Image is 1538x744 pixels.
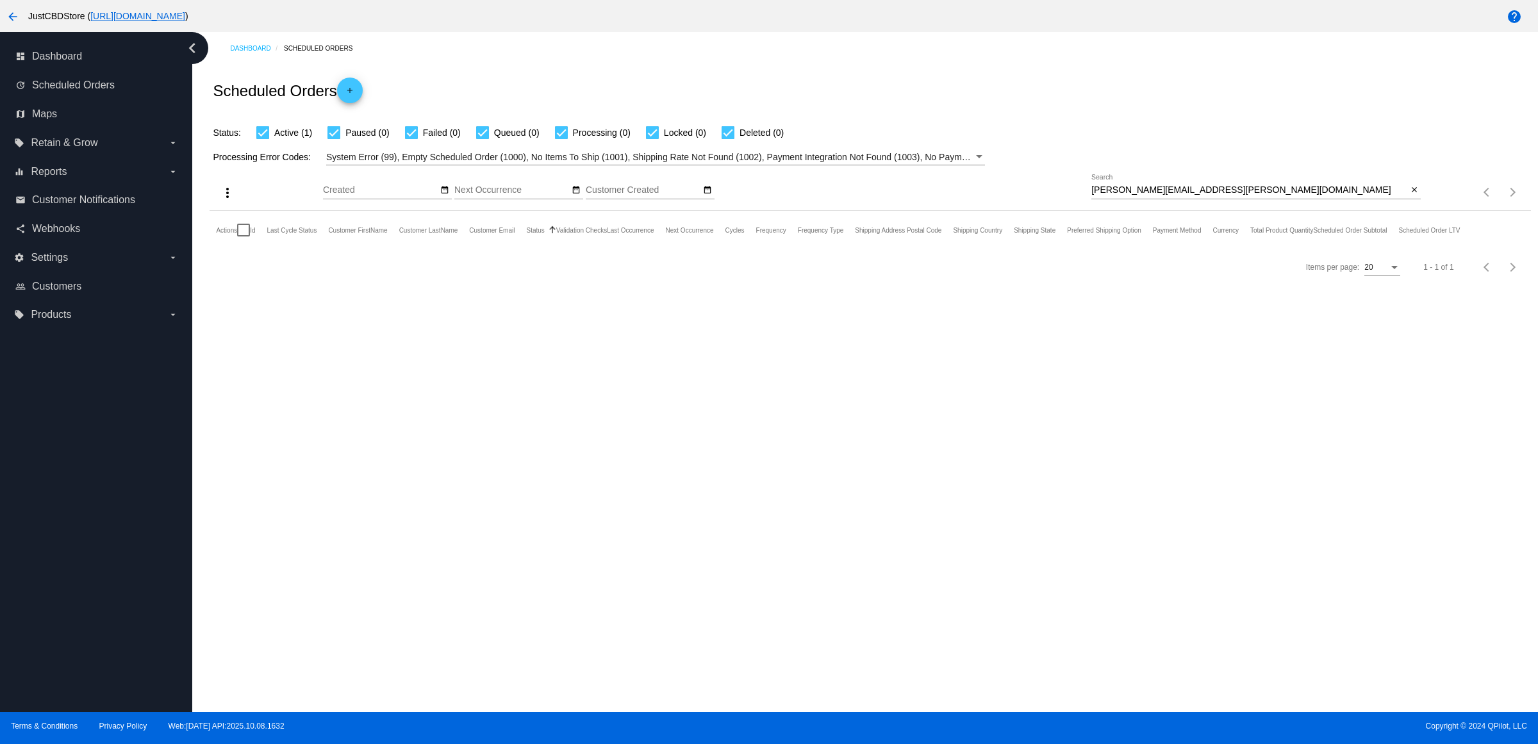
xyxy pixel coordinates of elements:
[454,185,570,195] input: Next Occurrence
[1475,179,1500,205] button: Previous page
[90,11,185,21] a: [URL][DOMAIN_NAME]
[169,722,285,731] a: Web:[DATE] API:2025.10.08.1632
[182,38,203,58] i: chevron_left
[1091,185,1407,195] input: Search
[1500,179,1526,205] button: Next page
[1250,211,1313,249] mat-header-cell: Total Product Quantity
[740,125,784,140] span: Deleted (0)
[1212,226,1239,234] button: Change sorting for CurrencyIso
[32,51,82,62] span: Dashboard
[1153,226,1202,234] button: Change sorting for PaymentMethod.Type
[32,108,57,120] span: Maps
[250,226,255,234] button: Change sorting for Id
[168,167,178,177] i: arrow_drop_down
[31,309,71,320] span: Products
[494,125,540,140] span: Queued (0)
[220,185,235,201] mat-icon: more_vert
[213,78,362,103] h2: Scheduled Orders
[423,125,461,140] span: Failed (0)
[213,152,311,162] span: Processing Error Codes:
[572,185,581,195] mat-icon: date_range
[32,79,115,91] span: Scheduled Orders
[328,226,387,234] button: Change sorting for CustomerFirstName
[168,138,178,148] i: arrow_drop_down
[11,722,78,731] a: Terms & Conditions
[953,226,1002,234] button: Change sorting for ShippingCountry
[15,281,26,292] i: people_outline
[1306,263,1359,272] div: Items per page:
[15,75,178,95] a: update Scheduled Orders
[168,310,178,320] i: arrow_drop_down
[168,252,178,263] i: arrow_drop_down
[469,226,515,234] button: Change sorting for CustomerEmail
[573,125,631,140] span: Processing (0)
[326,149,985,165] mat-select: Filter by Processing Error Codes
[1364,263,1400,272] mat-select: Items per page:
[586,185,701,195] input: Customer Created
[15,80,26,90] i: update
[216,211,237,249] mat-header-cell: Actions
[1410,185,1419,195] mat-icon: close
[1313,226,1387,234] button: Change sorting for Subtotal
[32,281,81,292] span: Customers
[15,51,26,62] i: dashboard
[1423,263,1453,272] div: 1 - 1 of 1
[15,224,26,234] i: share
[274,125,312,140] span: Active (1)
[15,190,178,210] a: email Customer Notifications
[342,86,358,101] mat-icon: add
[725,226,745,234] button: Change sorting for Cycles
[15,219,178,239] a: share Webhooks
[1014,226,1055,234] button: Change sorting for ShippingState
[756,226,786,234] button: Change sorting for Frequency
[1500,254,1526,280] button: Next page
[15,195,26,205] i: email
[323,185,438,195] input: Created
[15,46,178,67] a: dashboard Dashboard
[556,211,607,249] mat-header-cell: Validation Checks
[607,226,654,234] button: Change sorting for LastOccurrenceUtc
[666,226,714,234] button: Change sorting for NextOccurrenceUtc
[32,223,80,235] span: Webhooks
[440,185,449,195] mat-icon: date_range
[1364,263,1373,272] span: 20
[399,226,458,234] button: Change sorting for CustomerLastName
[15,109,26,119] i: map
[780,722,1527,731] span: Copyright © 2024 QPilot, LLC
[15,104,178,124] a: map Maps
[526,226,544,234] button: Change sorting for Status
[14,310,24,320] i: local_offer
[31,252,68,263] span: Settings
[664,125,706,140] span: Locked (0)
[31,166,67,178] span: Reports
[15,276,178,297] a: people_outline Customers
[14,138,24,148] i: local_offer
[798,226,844,234] button: Change sorting for FrequencyType
[99,722,147,731] a: Privacy Policy
[855,226,941,234] button: Change sorting for ShippingPostcode
[1407,184,1421,197] button: Clear
[31,137,97,149] span: Retain & Grow
[284,38,364,58] a: Scheduled Orders
[345,125,389,140] span: Paused (0)
[5,9,21,24] mat-icon: arrow_back
[1399,226,1460,234] button: Change sorting for LifetimeValue
[703,185,712,195] mat-icon: date_range
[1475,254,1500,280] button: Previous page
[267,226,317,234] button: Change sorting for LastProcessingCycleId
[1507,9,1522,24] mat-icon: help
[14,252,24,263] i: settings
[1067,226,1141,234] button: Change sorting for PreferredShippingOption
[213,128,241,138] span: Status:
[32,194,135,206] span: Customer Notifications
[28,11,188,21] span: JustCBDStore ( )
[230,38,284,58] a: Dashboard
[14,167,24,177] i: equalizer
